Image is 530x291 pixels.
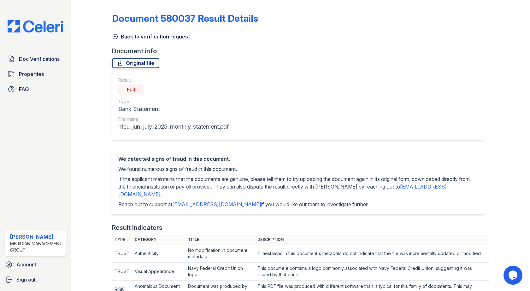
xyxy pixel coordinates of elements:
div: Document info [112,47,488,55]
th: Title [185,235,255,245]
a: Document 580037 Result Details [112,13,258,24]
a: Sign out [3,273,68,286]
td: Authenticity [132,245,185,263]
td: No modification in document metadata [185,245,255,263]
div: Result Indicators [112,223,162,232]
td: Navy Federal Credit Union logo [185,263,255,281]
div: [PERSON_NAME] [10,233,63,241]
td: Timestamps in this document's metadata do not indicate that the file was incrementally updated or... [255,245,489,263]
div: Bank Statement [118,105,229,113]
p: We found numerous signs of fraud in this document. [118,165,477,173]
div: nfcu_jun_july_2025_monthly_statement.pdf [118,122,229,131]
a: [EMAIL_ADDRESS][DOMAIN_NAME] [172,201,261,207]
div: Fail [118,84,144,95]
th: Category [132,235,185,245]
span: Properties [19,70,44,78]
a: Properties [5,68,66,80]
a: Back to verification request [112,33,190,40]
th: Type [112,235,132,245]
div: We detected signs of fraud in this document. [118,155,477,163]
iframe: chat widget [503,266,524,285]
span: . [161,191,162,197]
a: FAQ [5,83,66,96]
a: Account [3,258,68,271]
p: If the applicant maintains that the documents are genuine, please tell them to try uploading the ... [118,175,477,198]
div: Meridian Management Group [10,241,63,253]
span: FAQ [19,85,29,93]
td: TRUST [112,263,132,281]
a: Doc Verifications [5,53,66,65]
span: Sign out [16,276,36,283]
th: Description [255,235,489,245]
div: Result [118,77,229,83]
img: CE_Logo_Blue-a8612792a0a2168367f1c8372b55b34899dd931a85d93a1a3d3e32e68fde9ad4.png [3,20,68,32]
span: Account [16,261,36,268]
div: File name [118,116,229,122]
td: TRUST [112,245,132,263]
a: Original file [112,58,159,68]
td: Visual Appearance [132,263,185,281]
td: This document contains a logo commonly associated with Navy Federal Credit Union, suggesting it w... [255,263,489,281]
div: Type [118,98,229,105]
p: Reach out to support at if you would like our team to investigate further. [118,201,477,208]
span: Doc Verifications [19,55,60,63]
